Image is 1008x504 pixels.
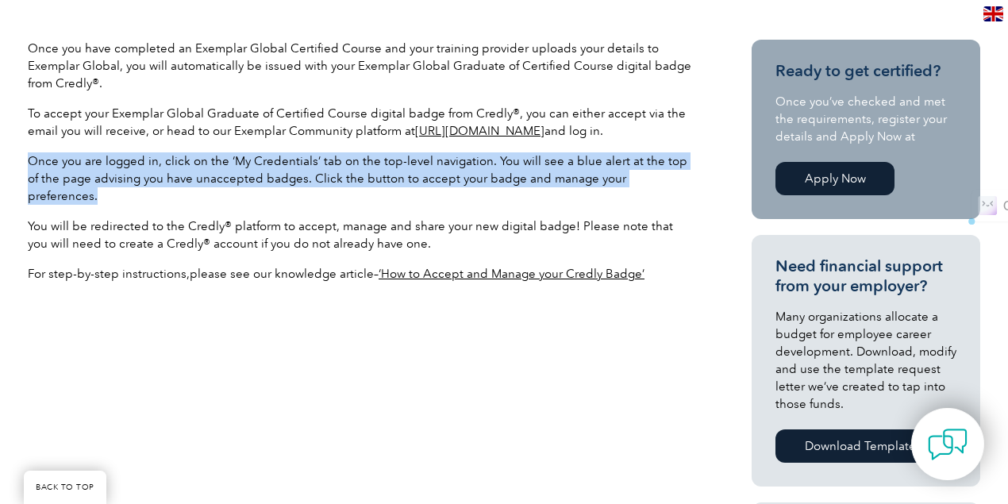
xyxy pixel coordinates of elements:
span: Once you have completed an Exemplar Global Certified Course and your training provider uploads yo... [28,41,691,90]
h3: Ready to get certified? [775,61,956,81]
a: ‘How to Accept and Manage your Credly Badge’ [379,267,644,281]
span: To accept your Exemplar Global Graduate of Certified Course digital badge from Credly®, you can e... [28,106,686,138]
span: please see our knowledge article [190,267,374,281]
img: contact-chat.png [928,425,968,464]
img: en [983,6,1003,21]
span: You will be redirected to the Credly® platform to accept, manage and share your new digital badge... [28,219,673,251]
a: [URL][DOMAIN_NAME] [415,124,544,138]
p: Many organizations allocate a budget for employee career development. Download, modify and use th... [775,308,956,413]
a: Download Template [775,429,945,463]
span: Once you are logged in, click on the ‘My Credentials’ tab on the top-level navigation. You will s... [28,154,687,203]
a: Apply Now [775,162,895,195]
p: Once you’ve checked and met the requirements, register your details and Apply Now at [775,93,956,145]
a: BACK TO TOP [24,471,106,504]
h3: Need financial support from your employer? [775,256,956,296]
span: For step-by-step instructions, – [28,267,379,281]
span: and log in. [544,124,603,138]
